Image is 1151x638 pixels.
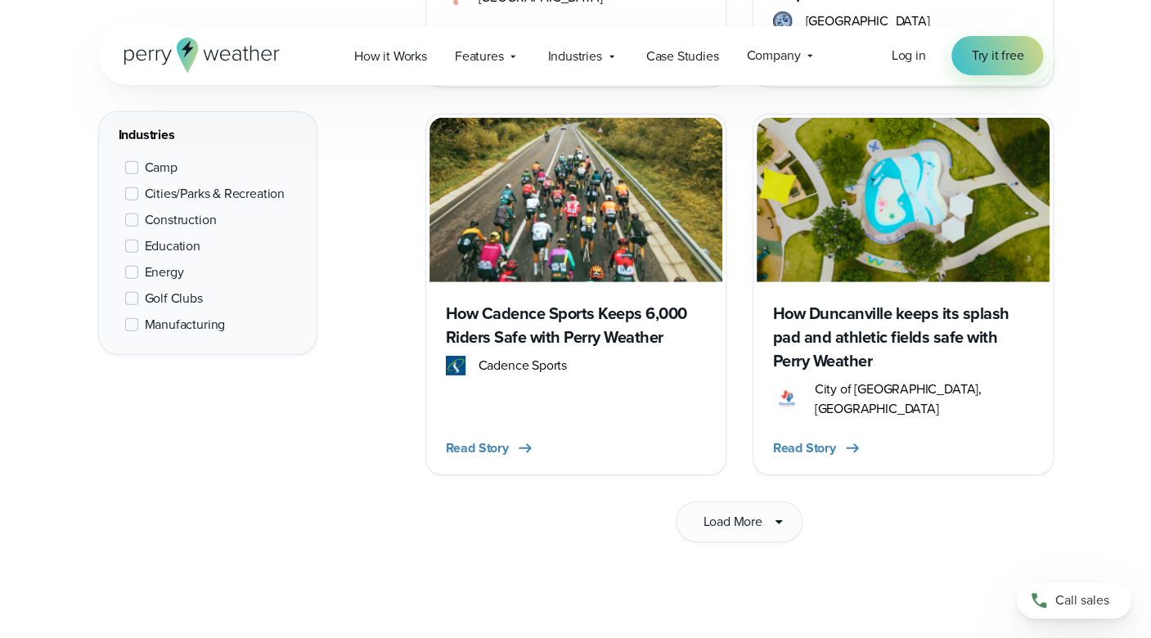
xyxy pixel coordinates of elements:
[145,236,200,256] span: Education
[773,11,793,31] img: West Orange High School
[646,47,719,66] span: Case Studies
[951,36,1043,75] a: Try it free
[340,39,441,73] a: How it Works
[145,184,285,204] span: Cities/Parks & Recreation
[1055,591,1109,610] span: Call sales
[757,118,1050,282] img: Duncanville Splash Pad
[773,302,1033,373] h3: How Duncanville keeps its splash pad and athletic fields safe with Perry Weather
[446,438,509,458] span: Read Story
[773,438,862,458] button: Read Story
[145,315,226,335] span: Manufacturing
[354,47,427,66] span: How it Works
[455,47,504,66] span: Features
[773,389,802,409] img: City of Duncanville Logo
[446,356,465,375] img: cadence_sports_logo
[145,158,178,177] span: Camp
[145,263,184,282] span: Energy
[429,118,722,282] img: Cadence Sports Texas Bike MS 150
[676,501,802,542] button: Load More
[145,289,203,308] span: Golf Clubs
[425,114,726,475] a: Cadence Sports Texas Bike MS 150 How Cadence Sports Keeps 6,000 Riders Safe with Perry Weather ca...
[971,46,1023,65] span: Try it free
[805,11,929,31] span: [GEOGRAPHIC_DATA]
[119,125,297,145] div: Industries
[753,114,1054,475] a: Duncanville Splash Pad How Duncanville keeps its splash pad and athletic fields safe with Perry W...
[547,47,601,66] span: Industries
[446,302,706,349] h3: How Cadence Sports Keeps 6,000 Riders Safe with Perry Weather
[145,210,217,230] span: Construction
[479,356,567,375] span: Cadence Sports
[814,380,1032,419] span: City of [GEOGRAPHIC_DATA], [GEOGRAPHIC_DATA]
[746,46,800,65] span: Company
[892,46,926,65] a: Log in
[446,438,535,458] button: Read Story
[773,438,836,458] span: Read Story
[632,39,733,73] a: Case Studies
[703,512,762,532] span: Load More
[1017,582,1131,618] a: Call sales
